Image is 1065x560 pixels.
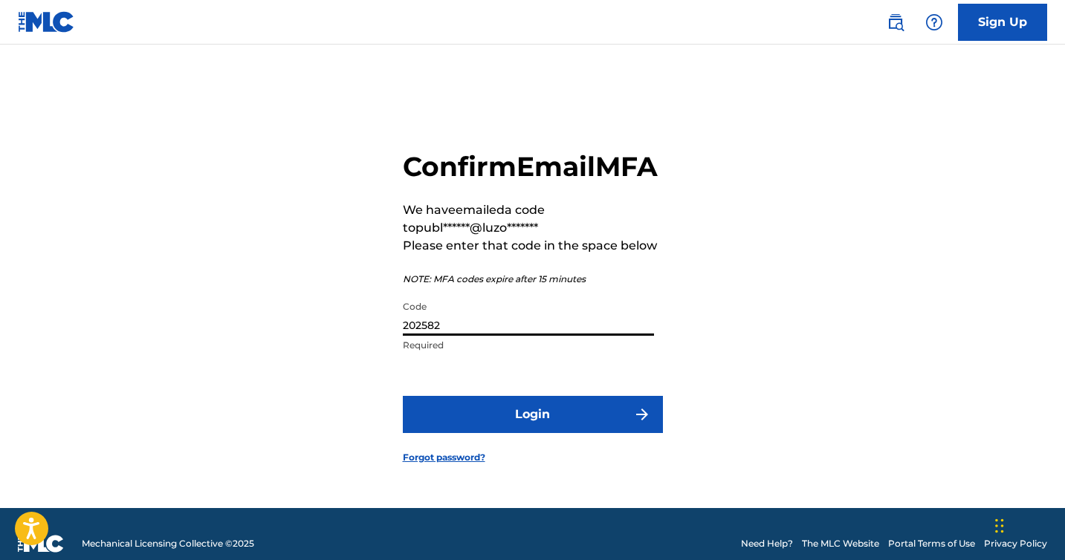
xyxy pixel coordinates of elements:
[18,535,64,553] img: logo
[888,537,975,550] a: Portal Terms of Use
[82,537,254,550] span: Mechanical Licensing Collective © 2025
[633,406,651,423] img: f7272a7cc735f4ea7f67.svg
[995,504,1004,548] div: Drag
[991,489,1065,560] iframe: Chat Widget
[887,13,904,31] img: search
[925,13,943,31] img: help
[403,237,663,255] p: Please enter that code in the space below
[919,7,949,37] div: Help
[741,537,793,550] a: Need Help?
[403,339,654,352] p: Required
[403,273,663,286] p: NOTE: MFA codes expire after 15 minutes
[403,451,485,464] a: Forgot password?
[403,396,663,433] button: Login
[403,150,663,183] h2: Confirm Email MFA
[984,537,1047,550] a: Privacy Policy
[881,7,910,37] a: Public Search
[18,11,75,33] img: MLC Logo
[802,537,879,550] a: The MLC Website
[958,4,1047,41] a: Sign Up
